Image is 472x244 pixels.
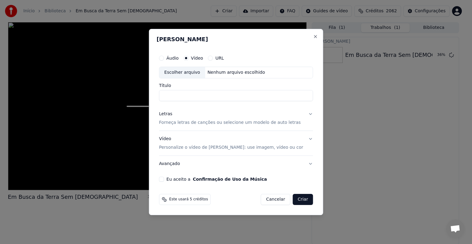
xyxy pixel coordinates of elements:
label: Áudio [167,56,179,60]
button: Avançado [159,156,313,172]
div: Escolher arquivo [159,67,205,78]
span: Este usará 5 créditos [169,197,208,202]
p: Personalize o vídeo de [PERSON_NAME]: use imagem, vídeo ou cor [159,144,303,151]
label: Vídeo [191,56,203,60]
div: Letras [159,111,172,117]
div: Vídeo [159,136,303,151]
label: Título [159,83,313,88]
h2: [PERSON_NAME] [157,37,316,42]
button: Cancelar [261,194,290,205]
div: Nenhum arquivo escolhido [205,69,267,76]
button: LetrasForneça letras de canções ou selecione um modelo de auto letras [159,106,313,131]
label: URL [215,56,224,60]
button: Eu aceito a [193,177,267,181]
button: Criar [293,194,313,205]
button: VídeoPersonalize o vídeo de [PERSON_NAME]: use imagem, vídeo ou cor [159,131,313,155]
p: Forneça letras de canções ou selecione um modelo de auto letras [159,120,301,126]
label: Eu aceito a [167,177,267,181]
